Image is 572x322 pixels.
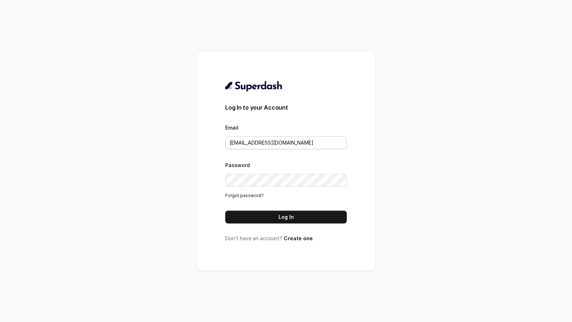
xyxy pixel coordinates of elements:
[225,235,347,242] p: Don’t have an account?
[225,211,347,223] button: Log In
[225,125,238,131] label: Email
[225,103,347,112] h3: Log In to your Account
[225,193,264,198] a: Forgot password?
[225,162,250,168] label: Password
[225,80,283,92] img: light.svg
[284,235,313,241] a: Create one
[225,136,347,149] input: youremail@example.com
